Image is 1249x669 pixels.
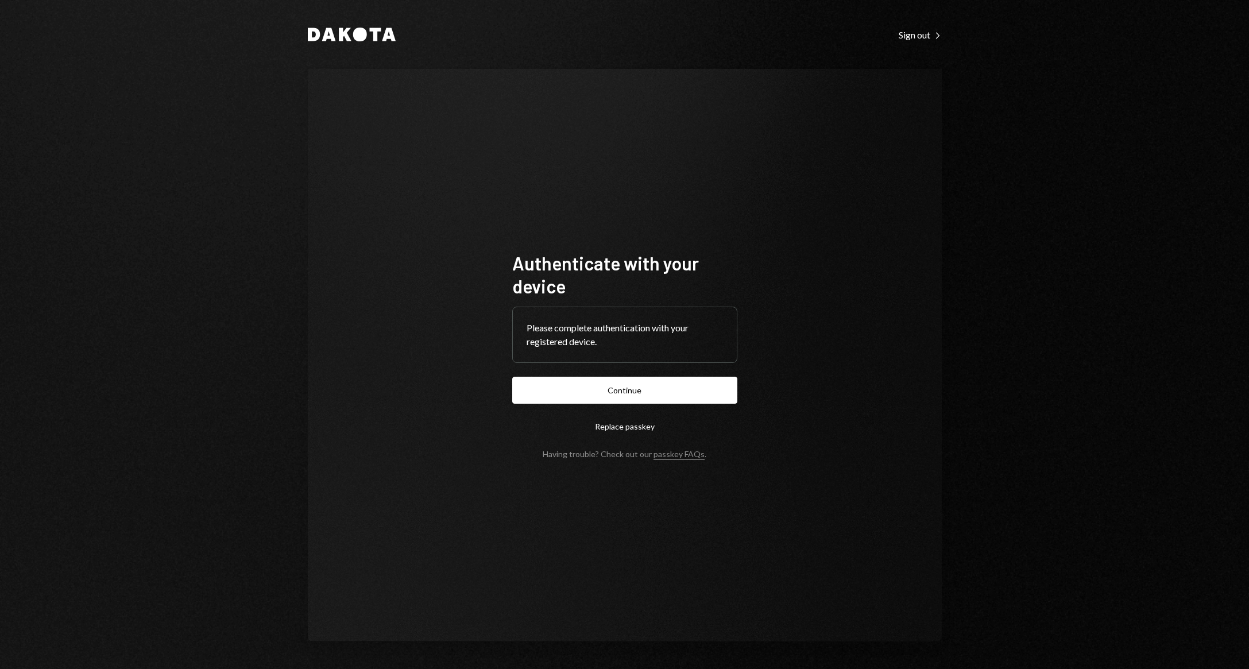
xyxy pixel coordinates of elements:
[512,377,737,404] button: Continue
[899,29,942,41] div: Sign out
[543,449,706,459] div: Having trouble? Check out our .
[527,321,723,349] div: Please complete authentication with your registered device.
[512,252,737,297] h1: Authenticate with your device
[512,413,737,440] button: Replace passkey
[653,449,705,460] a: passkey FAQs
[899,28,942,41] a: Sign out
